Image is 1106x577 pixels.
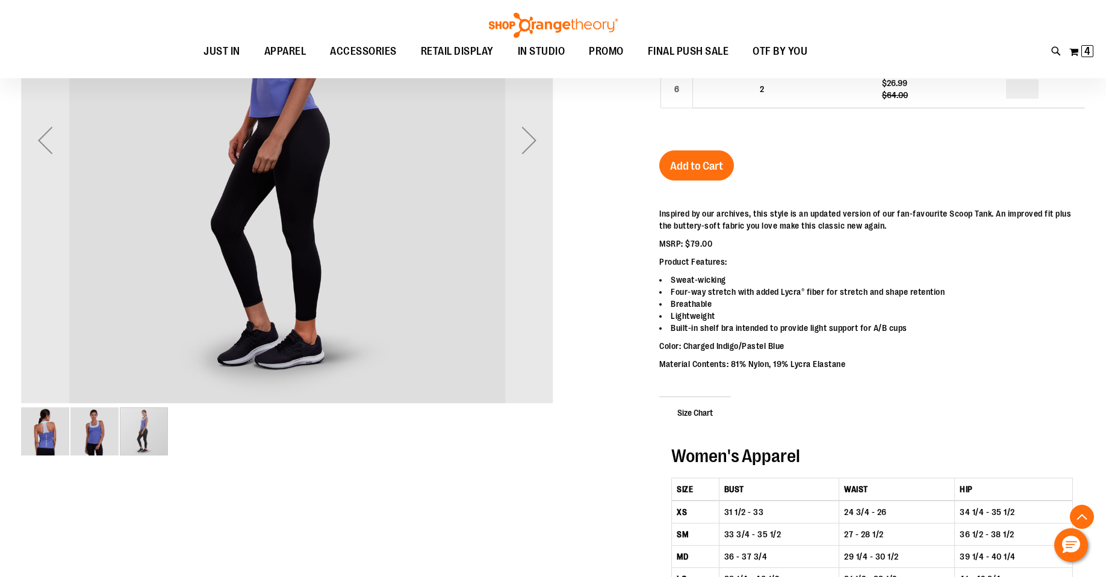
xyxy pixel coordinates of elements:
li: Sweat-wicking [659,274,1085,286]
p: Inspired by our archives, this style is an updated version of our fan-favourite Scoop Tank. An im... [659,208,1085,232]
img: Product image for lululemon Throwback Scoop Neck Tank [21,407,69,455]
a: OTF BY YOU [741,38,819,66]
th: BUST [719,478,839,501]
span: IN STUDIO [518,38,565,65]
p: Color: Charged Indigo/Pastel Blue [659,340,1085,352]
td: 33 3/4 - 35 1/2 [719,523,839,546]
span: JUST IN [203,38,240,65]
a: APPAREL [252,38,318,66]
div: 6 [668,80,686,98]
li: Four-way stretch with added Lycra® fiber for stretch and shape retention [659,286,1085,298]
li: Lightweight [659,310,1085,322]
span: 4 [1084,45,1090,57]
span: OTF BY YOU [753,38,807,65]
span: FINAL PUSH SALE [648,38,729,65]
td: 39 1/4 - 40 1/4 [955,546,1073,568]
img: Shop Orangetheory [487,13,620,38]
a: RETAIL DISPLAY [409,38,506,66]
th: WAIST [839,478,955,501]
p: MSRP: $79.00 [659,238,1085,250]
a: PROMO [577,38,636,66]
span: PROMO [589,38,624,65]
a: JUST IN [191,38,252,66]
p: Product Features: [659,256,1085,268]
span: Size Chart [659,396,731,428]
td: 29 1/4 - 30 1/2 [839,546,955,568]
a: IN STUDIO [506,38,577,66]
li: Built-in shelf bra intended to provide light support for A/B cups [659,322,1085,334]
td: 24 3/4 - 26 [839,501,955,523]
div: image 1 of 3 [21,406,70,457]
td: 36 1/2 - 38 1/2 [955,523,1073,546]
td: 27 - 28 1/2 [839,523,955,546]
a: ACCESSORIES [318,38,409,66]
div: $26.99 [836,77,953,89]
div: $64.00 [836,89,953,101]
td: 36 - 37 3/4 [719,546,839,568]
div: image 2 of 3 [70,406,120,457]
button: Add to Cart [659,150,734,181]
td: 34 1/4 - 35 1/2 [955,501,1073,523]
span: 2 [760,84,764,94]
td: 31 1/2 - 33 [719,501,839,523]
th: HIP [955,478,1073,501]
button: Hello, have a question? Let’s chat. [1054,528,1088,562]
button: Back To Top [1070,505,1094,529]
span: ACCESSORIES [330,38,397,65]
img: Alternate image #1 for 1451602 [70,407,119,455]
h2: Women's Apparel [671,446,1073,466]
th: XS [672,501,719,523]
div: image 3 of 3 [120,406,168,457]
p: Material Contents: 81% Nylon, 19% Lycra Elastane [659,358,1085,370]
span: Add to Cart [670,159,723,173]
a: FINAL PUSH SALE [636,38,741,66]
span: APPAREL [264,38,306,65]
li: Breathable [659,298,1085,310]
span: RETAIL DISPLAY [421,38,494,65]
th: SIZE [672,478,719,501]
th: MD [672,546,719,568]
th: SM [672,523,719,546]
